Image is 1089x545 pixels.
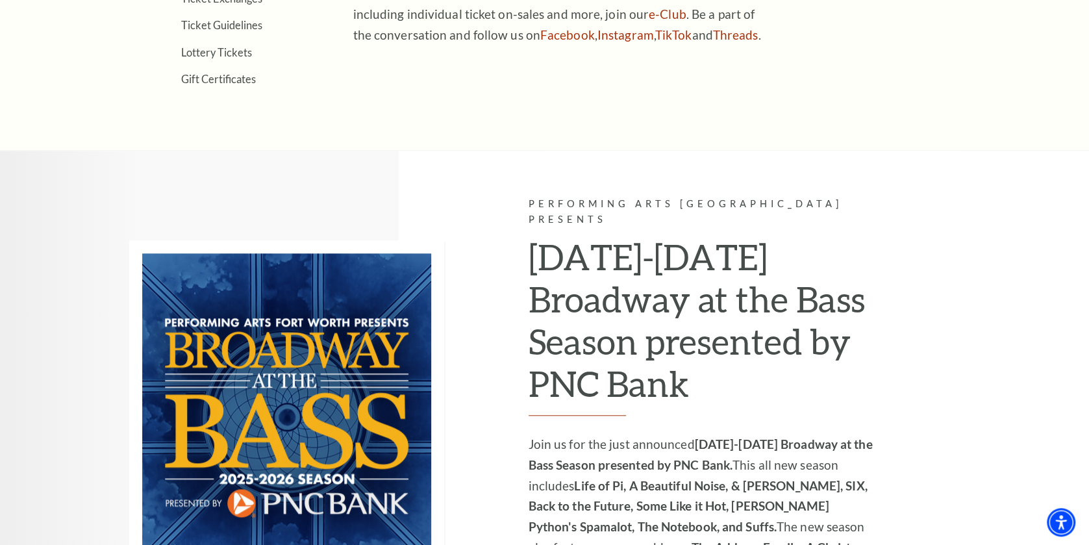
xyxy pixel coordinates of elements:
h2: [DATE]-[DATE] Broadway at the Bass Season presented by PNC Bank [529,236,876,415]
a: Gift Certificates [181,73,256,85]
a: Ticket Guidelines [181,19,262,31]
strong: [DATE]-[DATE] Broadway at the Bass Season presented by PNC Bank. [529,437,873,472]
a: Lottery Tickets [181,46,252,58]
a: Threads - open in a new tab [713,27,758,42]
strong: Life of Pi, A Beautiful Noise, & [PERSON_NAME], SIX, Back to the Future, Some Like it Hot, [PERSO... [529,478,868,535]
a: Instagram - open in a new tab [597,27,654,42]
a: e-Club [649,6,686,21]
a: Facebook - open in a new tab [540,27,595,42]
p: Performing Arts [GEOGRAPHIC_DATA] Presents [529,196,876,229]
div: Accessibility Menu [1047,508,1075,537]
a: TikTok - open in a new tab [655,27,692,42]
